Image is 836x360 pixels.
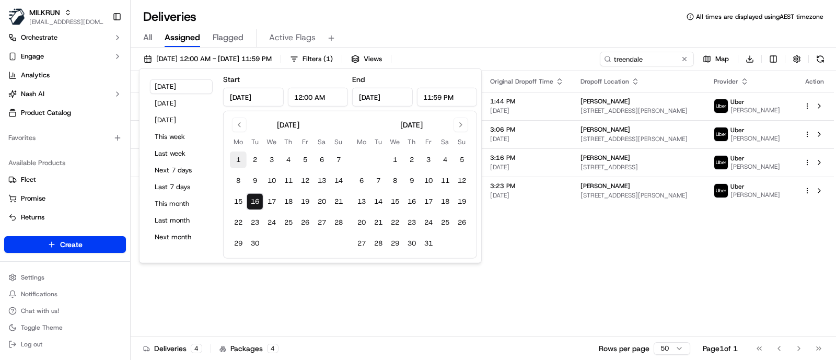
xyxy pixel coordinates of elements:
[99,233,168,243] span: API Documentation
[21,194,45,203] span: Promise
[230,235,247,252] button: 29
[420,172,437,189] button: 10
[454,118,468,132] button: Go to next month
[346,52,387,66] button: Views
[330,152,347,168] button: 7
[92,190,114,198] span: [DATE]
[92,161,114,170] span: [DATE]
[714,77,738,86] span: Provider
[84,229,172,248] a: 💻API Documentation
[330,136,347,147] th: Sunday
[150,130,213,144] button: This week
[297,172,313,189] button: 12
[280,152,297,168] button: 4
[4,67,126,84] a: Analytics
[400,120,423,130] div: [DATE]
[6,229,84,248] a: 📗Knowledge Base
[223,88,284,107] input: Date
[353,235,370,252] button: 27
[454,193,470,210] button: 19
[437,136,454,147] th: Saturday
[4,236,126,253] button: Create
[490,135,564,143] span: [DATE]
[313,152,330,168] button: 6
[313,136,330,147] th: Saturday
[10,234,19,242] div: 📗
[10,135,70,144] div: Past conversations
[490,77,553,86] span: Original Dropoff Time
[715,54,729,64] span: Map
[370,235,387,252] button: 28
[29,7,60,18] span: MILKRUN
[730,182,745,191] span: Uber
[580,97,630,106] span: [PERSON_NAME]
[714,184,728,198] img: uber-new-logo.jpeg
[454,172,470,189] button: 12
[303,54,333,64] span: Filters
[490,182,564,190] span: 3:23 PM
[47,110,144,118] div: We're available if you need us!
[370,136,387,147] th: Tuesday
[88,234,97,242] div: 💻
[267,344,278,353] div: 4
[437,214,454,231] button: 25
[387,152,403,168] button: 1
[580,154,630,162] span: [PERSON_NAME]
[4,86,126,102] button: Nash AI
[730,191,780,199] span: [PERSON_NAME]
[490,125,564,134] span: 3:06 PM
[247,136,263,147] th: Tuesday
[490,107,564,115] span: [DATE]
[490,191,564,200] span: [DATE]
[714,99,728,113] img: uber-new-logo.jpeg
[8,8,25,25] img: MILKRUN
[150,146,213,161] button: Last week
[285,52,338,66] button: Filters(1)
[150,213,213,228] button: Last month
[313,193,330,210] button: 20
[730,126,745,134] span: Uber
[247,172,263,189] button: 9
[263,193,280,210] button: 17
[230,193,247,210] button: 15
[730,162,780,171] span: [PERSON_NAME]
[150,79,213,94] button: [DATE]
[437,152,454,168] button: 4
[437,193,454,210] button: 18
[313,172,330,189] button: 13
[150,113,213,127] button: [DATE]
[454,214,470,231] button: 26
[730,106,780,114] span: [PERSON_NAME]
[4,337,126,352] button: Log out
[21,340,42,349] span: Log out
[10,152,27,168] img: Masood Aslam
[21,290,57,298] span: Notifications
[323,54,333,64] span: ( 1 )
[420,193,437,210] button: 17
[8,194,122,203] a: Promise
[387,172,403,189] button: 8
[696,13,823,21] span: All times are displayed using AEST timezone
[599,343,649,354] p: Rows per page
[29,18,104,26] button: [EMAIL_ADDRESS][DOMAIN_NAME]
[223,75,240,84] label: Start
[150,196,213,211] button: This month
[580,135,698,143] span: [STREET_ADDRESS][PERSON_NAME]
[580,182,630,190] span: [PERSON_NAME]
[191,344,202,353] div: 4
[280,136,297,147] th: Thursday
[330,172,347,189] button: 14
[32,190,85,198] span: [PERSON_NAME]
[263,152,280,168] button: 3
[247,235,263,252] button: 30
[4,104,126,121] a: Product Catalog
[352,75,365,84] label: End
[230,152,247,168] button: 1
[47,99,171,110] div: Start new chat
[263,136,280,147] th: Wednesday
[21,108,71,118] span: Product Catalog
[213,31,243,44] span: Flagged
[600,52,694,66] input: Type to search
[74,258,126,266] a: Powered byPylon
[277,120,299,130] div: [DATE]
